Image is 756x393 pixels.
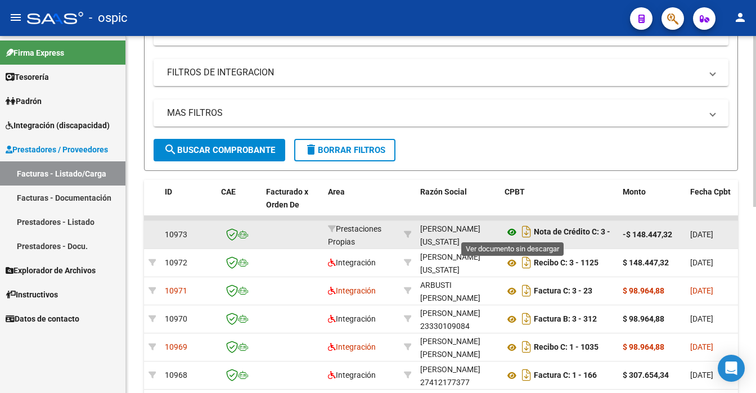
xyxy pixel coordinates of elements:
[154,59,728,86] mat-expansion-panel-header: FILTROS DE INTEGRACION
[165,258,187,267] span: 10972
[304,145,385,155] span: Borrar Filtros
[519,254,534,272] i: Descargar documento
[328,187,345,196] span: Area
[6,288,58,301] span: Instructivos
[690,230,713,239] span: [DATE]
[420,279,496,302] div: 27333114629
[328,314,376,323] span: Integración
[165,342,187,351] span: 10969
[328,224,381,246] span: Prestaciones Propias
[6,143,108,156] span: Prestadores / Proveedores
[534,315,597,324] strong: Factura B: 3 - 312
[165,286,187,295] span: 10971
[690,187,731,196] span: Fecha Cpbt
[420,363,496,387] div: 27412177377
[534,371,597,380] strong: Factura C: 1 - 166
[167,66,701,79] mat-panel-title: FILTROS DE INTEGRACION
[165,230,187,239] span: 10973
[154,100,728,127] mat-expansion-panel-header: MAS FILTROS
[519,223,534,241] i: Descargar documento
[416,180,500,229] datatable-header-cell: Razón Social
[6,313,79,325] span: Datos de contacto
[304,143,318,156] mat-icon: delete
[167,107,701,119] mat-panel-title: MAS FILTROS
[164,143,177,156] mat-icon: search
[420,335,496,359] div: 27345259142
[420,251,496,274] div: 27250168514
[686,180,736,229] datatable-header-cell: Fecha Cpbt
[266,187,308,209] span: Facturado x Orden De
[221,187,236,196] span: CAE
[6,47,64,59] span: Firma Express
[623,258,669,267] strong: $ 148.447,32
[328,371,376,380] span: Integración
[420,187,467,196] span: Razón Social
[6,71,49,83] span: Tesorería
[6,119,110,132] span: Integración (discapacidad)
[9,11,22,24] mat-icon: menu
[623,187,646,196] span: Monto
[534,259,598,268] strong: Recibo C: 3 - 1125
[733,11,747,24] mat-icon: person
[420,279,496,317] div: ARBUSTI [PERSON_NAME] [PERSON_NAME]
[328,342,376,351] span: Integración
[323,180,399,229] datatable-header-cell: Area
[505,187,525,196] span: CPBT
[165,371,187,380] span: 10968
[6,95,42,107] span: Padrón
[534,343,598,352] strong: Recibo C: 1 - 1035
[160,180,217,229] datatable-header-cell: ID
[690,371,713,380] span: [DATE]
[165,187,172,196] span: ID
[690,314,713,323] span: [DATE]
[623,314,664,323] strong: $ 98.964,88
[420,251,496,277] div: [PERSON_NAME] [US_STATE]
[690,286,713,295] span: [DATE]
[165,314,187,323] span: 10970
[420,307,496,331] div: 23330109084
[262,180,323,229] datatable-header-cell: Facturado x Orden De
[505,228,610,252] strong: Nota de Crédito C: 3 - 76
[690,342,713,351] span: [DATE]
[519,282,534,300] i: Descargar documento
[690,258,713,267] span: [DATE]
[420,223,496,249] div: [PERSON_NAME] [US_STATE]
[420,335,496,361] div: [PERSON_NAME] [PERSON_NAME]
[718,355,745,382] div: Open Intercom Messenger
[89,6,128,30] span: - ospic
[623,342,664,351] strong: $ 98.964,88
[534,287,592,296] strong: Factura C: 3 - 23
[217,180,262,229] datatable-header-cell: CAE
[164,145,275,155] span: Buscar Comprobante
[154,139,285,161] button: Buscar Comprobante
[519,310,534,328] i: Descargar documento
[500,180,618,229] datatable-header-cell: CPBT
[519,338,534,356] i: Descargar documento
[623,230,672,239] strong: -$ 148.447,32
[328,258,376,267] span: Integración
[420,223,496,246] div: 27250168514
[6,264,96,277] span: Explorador de Archivos
[420,363,480,376] div: [PERSON_NAME]
[618,180,686,229] datatable-header-cell: Monto
[328,286,376,295] span: Integración
[519,366,534,384] i: Descargar documento
[420,307,480,320] div: [PERSON_NAME]
[623,371,669,380] strong: $ 307.654,34
[623,286,664,295] strong: $ 98.964,88
[294,139,395,161] button: Borrar Filtros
